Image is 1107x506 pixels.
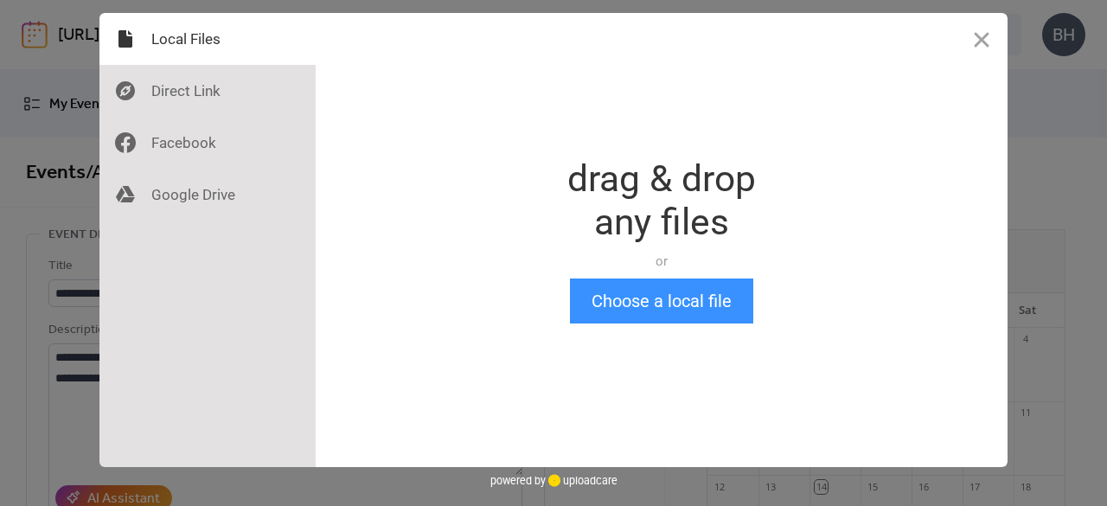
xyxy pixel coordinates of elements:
div: or [567,253,756,270]
div: Facebook [99,117,316,169]
div: Google Drive [99,169,316,221]
button: Close [956,13,1008,65]
div: powered by [490,467,617,493]
div: Direct Link [99,65,316,117]
div: drag & drop any files [567,157,756,244]
button: Choose a local file [570,279,753,323]
a: uploadcare [546,474,617,487]
div: Local Files [99,13,316,65]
